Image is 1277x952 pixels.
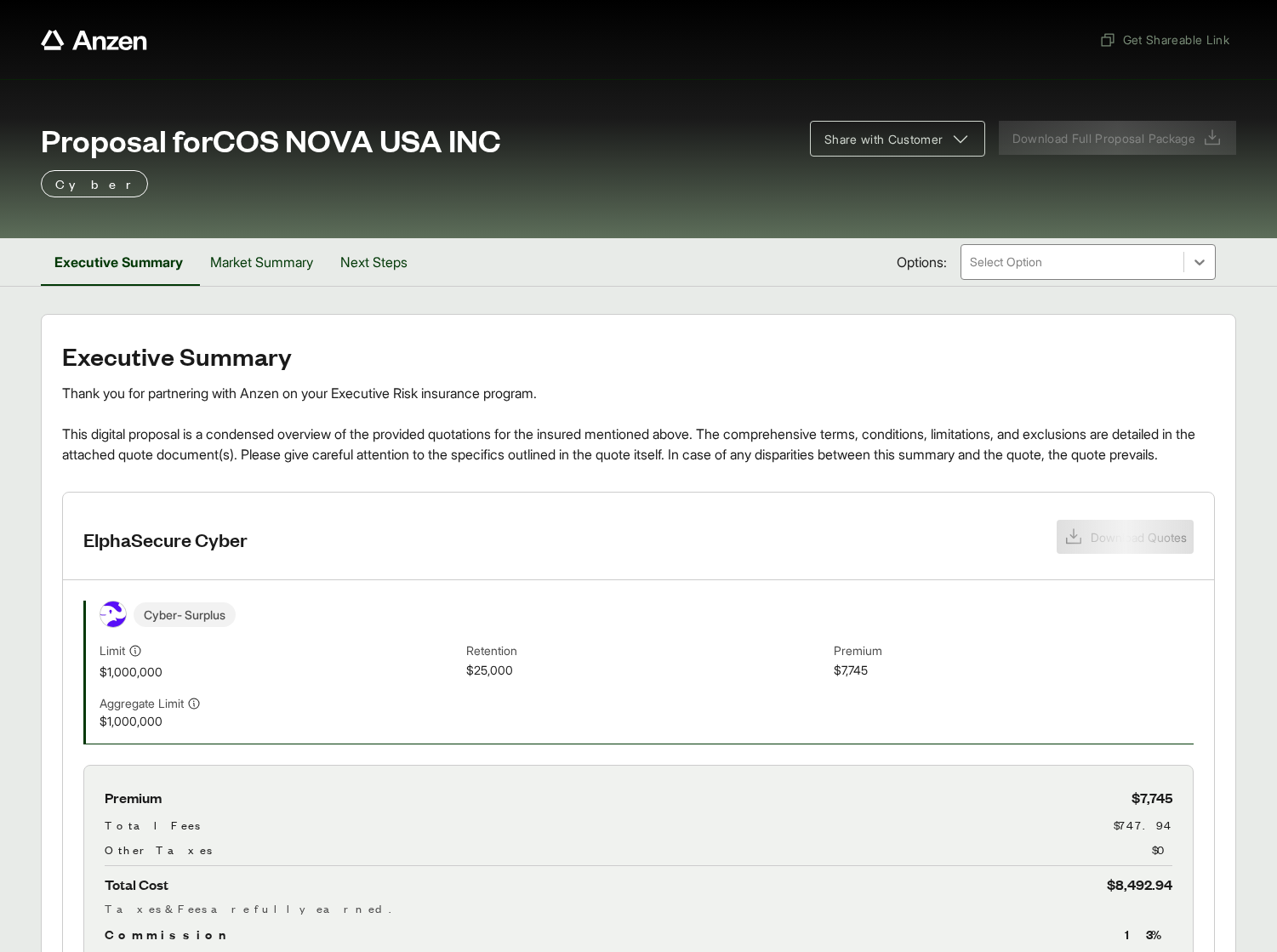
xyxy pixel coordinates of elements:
span: $0 [1152,841,1172,858]
span: Share with Customer [824,130,943,148]
span: Total Fees [105,816,200,834]
span: $25,000 [466,661,826,681]
button: Share with Customer [810,121,985,157]
span: $1,000,000 [100,663,459,681]
img: Elpha Secure [100,601,126,627]
span: 13 % [1125,924,1172,944]
div: Thank you for partnering with Anzen on your Executive Risk insurance program. This digital propos... [62,383,1215,465]
h2: Executive Summary [62,342,1215,369]
span: Aggregate Limit [100,694,184,712]
button: Get Shareable Link [1092,24,1236,55]
button: Next Steps [327,238,421,286]
p: Cyber [55,174,134,194]
span: $7,745 [834,661,1194,681]
span: Get Shareable Link [1099,31,1229,48]
span: $8,492.94 [1107,873,1172,896]
span: Retention [466,641,826,661]
span: Commission [105,924,234,944]
span: Premium [105,786,162,809]
span: Limit [100,641,125,659]
h3: ElphaSecure Cyber [83,527,248,552]
button: Executive Summary [41,238,197,286]
span: Other Taxes [105,841,212,858]
span: $7,745 [1132,786,1172,809]
span: Total Cost [105,873,168,896]
a: Anzen website [41,30,147,50]
div: Taxes & Fees are fully earned. [105,899,1172,917]
span: Proposal for COS NOVA USA INC [41,123,501,157]
span: Cyber - Surplus [134,602,236,627]
span: Options: [897,252,947,272]
span: Premium [834,641,1194,661]
span: $747.94 [1114,816,1172,834]
span: $1,000,000 [100,712,459,730]
button: Market Summary [197,238,327,286]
